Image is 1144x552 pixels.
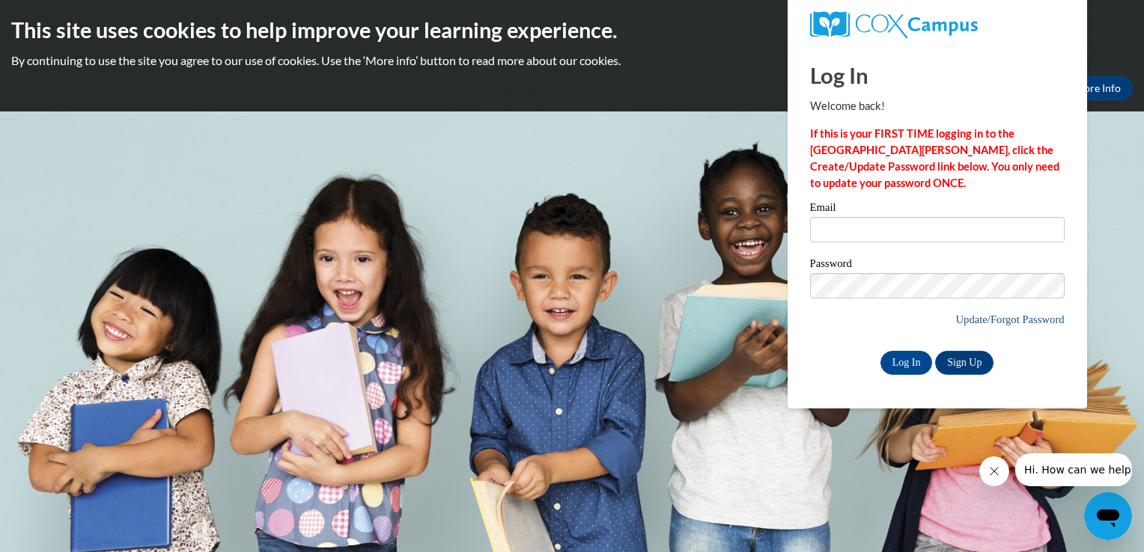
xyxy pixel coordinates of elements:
[810,202,1065,217] label: Email
[1015,453,1132,486] iframe: Message from company
[810,98,1065,114] p: Welcome back!
[810,258,1065,273] label: Password
[9,10,121,22] span: Hi. How can we help?
[810,127,1059,189] strong: If this is your FIRST TIME logging in to the [GEOGRAPHIC_DATA][PERSON_NAME], click the Create/Upd...
[956,313,1065,325] a: Update/Forgot Password
[11,52,1133,69] p: By continuing to use the site you agree to our use of cookies. Use the ‘More info’ button to read...
[1084,492,1132,540] iframe: Button to launch messaging window
[810,11,978,38] img: COX Campus
[935,351,994,375] a: Sign Up
[880,351,933,375] input: Log In
[1062,76,1133,100] a: More Info
[810,11,1065,38] a: COX Campus
[810,60,1065,91] h1: Log In
[11,15,1133,45] h2: This site uses cookies to help improve your learning experience.
[979,456,1009,486] iframe: Close message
